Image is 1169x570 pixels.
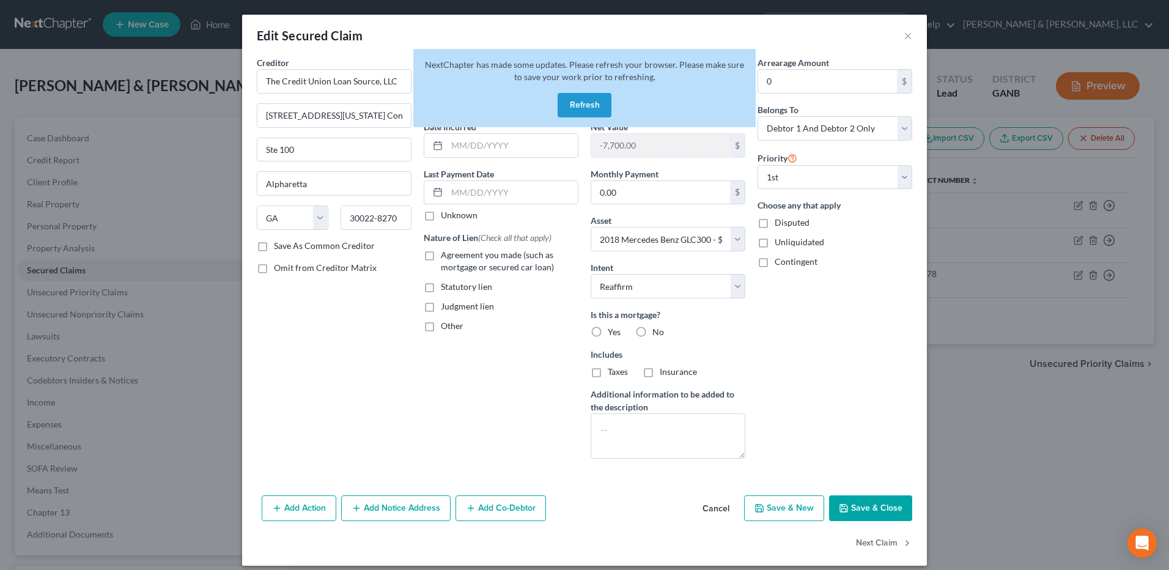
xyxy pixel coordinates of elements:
[856,531,912,557] button: Next Claim
[758,199,912,212] label: Choose any that apply
[758,150,797,165] label: Priority
[897,70,912,93] div: $
[478,232,551,243] span: (Check all that apply)
[274,262,377,273] span: Omit from Creditor Matrix
[257,172,411,195] input: Enter city...
[441,301,494,311] span: Judgment lien
[608,366,628,377] span: Taxes
[262,495,336,521] button: Add Action
[591,388,745,413] label: Additional information to be added to the description
[257,27,363,44] div: Edit Secured Claim
[904,28,912,43] button: ×
[758,56,829,69] label: Arrearage Amount
[441,281,492,292] span: Statutory lien
[591,168,658,180] label: Monthly Payment
[558,93,611,117] button: Refresh
[441,250,554,272] span: Agreement you made (such as mortgage or secured car loan)
[1127,528,1157,558] div: Open Intercom Messenger
[591,308,745,321] label: Is this a mortgage?
[341,205,412,230] input: Enter zip...
[660,366,697,377] span: Insurance
[652,327,664,337] span: No
[441,320,463,331] span: Other
[591,134,730,157] input: 0.00
[591,348,745,361] label: Includes
[758,70,897,93] input: 0.00
[341,495,451,521] button: Add Notice Address
[447,181,578,204] input: MM/DD/YYYY
[274,240,375,252] label: Save As Common Creditor
[744,495,824,521] button: Save & New
[455,495,546,521] button: Add Co-Debtor
[591,181,730,204] input: 0.00
[730,181,745,204] div: $
[447,134,578,157] input: MM/DD/YYYY
[257,104,411,127] input: Enter address...
[693,497,739,521] button: Cancel
[829,495,912,521] button: Save & Close
[775,256,817,267] span: Contingent
[591,261,613,274] label: Intent
[758,105,798,115] span: Belongs To
[425,59,744,82] span: NextChapter has made some updates. Please refresh your browser. Please make sure to save your wor...
[775,237,824,247] span: Unliquidated
[257,57,289,68] span: Creditor
[257,69,411,94] input: Search creditor by name...
[424,168,494,180] label: Last Payment Date
[257,138,411,161] input: Apt, Suite, etc...
[608,327,621,337] span: Yes
[424,231,551,244] label: Nature of Lien
[441,209,478,221] label: Unknown
[730,134,745,157] div: $
[591,215,611,226] span: Asset
[775,217,809,228] span: Disputed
